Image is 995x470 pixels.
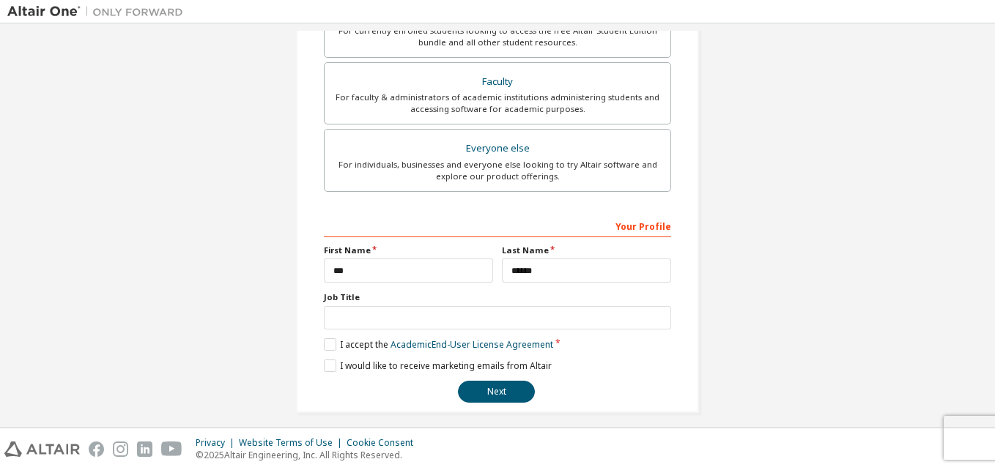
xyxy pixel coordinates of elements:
div: Privacy [196,437,239,449]
img: youtube.svg [161,441,182,457]
div: For faculty & administrators of academic institutions administering students and accessing softwa... [333,92,662,115]
div: For individuals, businesses and everyone else looking to try Altair software and explore our prod... [333,159,662,182]
p: © 2025 Altair Engineering, Inc. All Rights Reserved. [196,449,422,461]
button: Next [458,381,535,403]
img: instagram.svg [113,441,128,457]
img: linkedin.svg [137,441,152,457]
img: altair_logo.svg [4,441,80,457]
label: Job Title [324,291,671,303]
div: For currently enrolled students looking to access the free Altair Student Edition bundle and all ... [333,25,662,48]
label: Last Name [502,245,671,256]
label: I accept the [324,338,553,351]
div: Everyone else [333,138,662,159]
label: First Name [324,245,493,256]
img: Altair One [7,4,191,19]
a: Academic End-User License Agreement [391,338,553,351]
div: Cookie Consent [347,437,422,449]
label: I would like to receive marketing emails from Altair [324,359,552,372]
div: Faculty [333,72,662,92]
div: Your Profile [324,214,671,237]
div: Website Terms of Use [239,437,347,449]
img: facebook.svg [89,441,104,457]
